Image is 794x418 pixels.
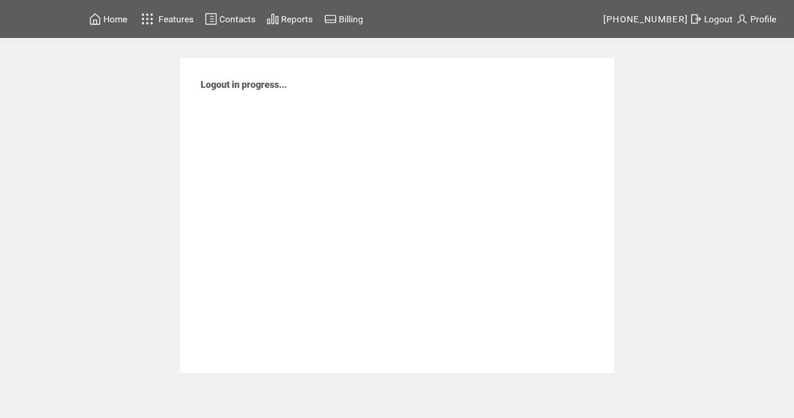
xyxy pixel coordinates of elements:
[158,14,194,24] span: Features
[201,79,287,90] span: Logout in progress...
[203,11,257,27] a: Contacts
[688,11,734,27] a: Logout
[704,14,733,24] span: Logout
[750,14,776,24] span: Profile
[219,14,256,24] span: Contacts
[734,11,778,27] a: Profile
[736,12,748,25] img: profile.svg
[137,9,195,29] a: Features
[205,12,217,25] img: contacts.svg
[281,14,313,24] span: Reports
[324,12,337,25] img: creidtcard.svg
[690,12,702,25] img: exit.svg
[138,10,156,28] img: features.svg
[87,11,129,27] a: Home
[603,14,689,24] span: [PHONE_NUMBER]
[103,14,127,24] span: Home
[89,12,101,25] img: home.svg
[323,11,365,27] a: Billing
[267,12,279,25] img: chart.svg
[265,11,314,27] a: Reports
[339,14,363,24] span: Billing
